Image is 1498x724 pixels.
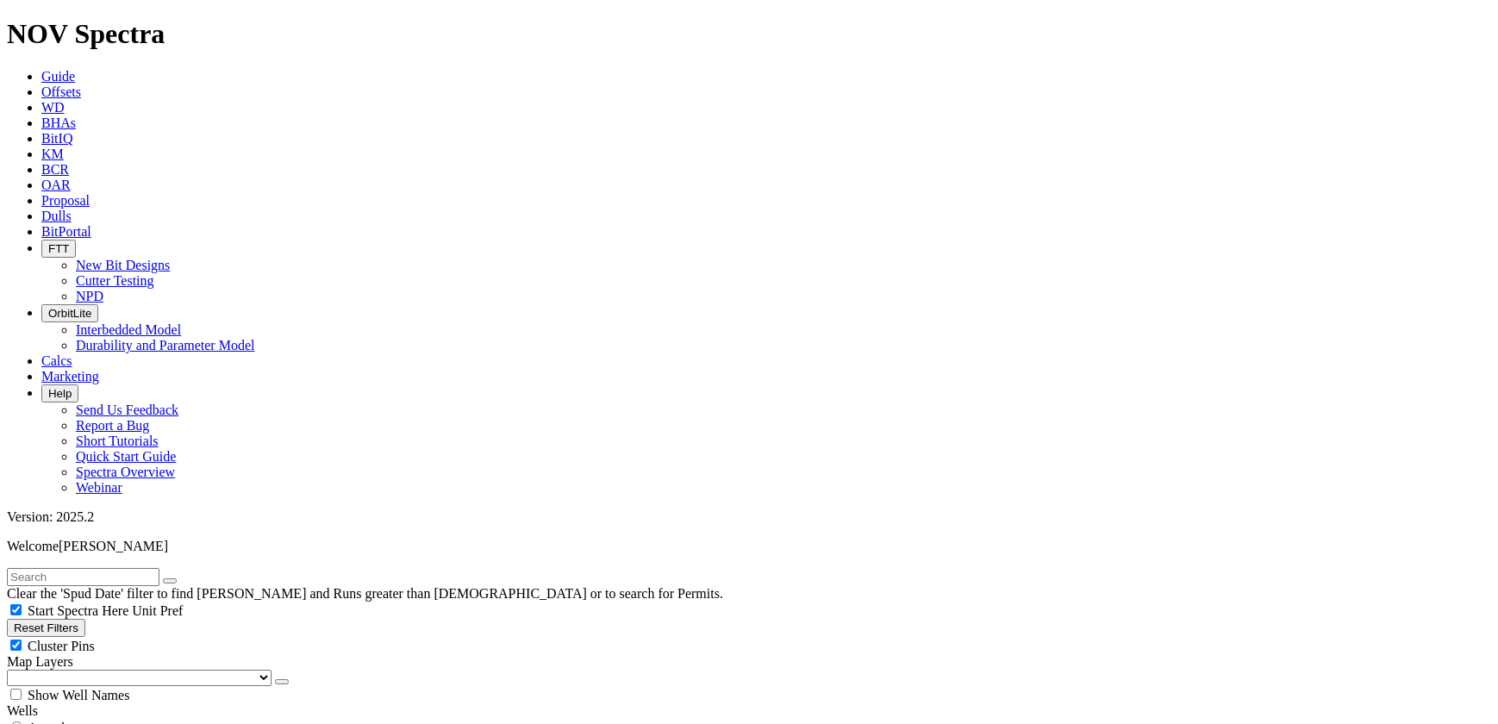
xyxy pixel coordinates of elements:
[28,639,95,653] span: Cluster Pins
[76,258,170,272] a: New Bit Designs
[59,539,168,553] span: [PERSON_NAME]
[41,353,72,368] a: Calcs
[41,193,90,208] a: Proposal
[41,69,75,84] a: Guide
[41,369,99,384] a: Marketing
[48,387,72,400] span: Help
[76,418,149,433] a: Report a Bug
[76,465,175,479] a: Spectra Overview
[132,603,183,618] span: Unit Pref
[7,654,73,669] span: Map Layers
[7,568,159,586] input: Search
[41,84,81,99] a: Offsets
[76,273,154,288] a: Cutter Testing
[7,18,1491,50] h1: NOV Spectra
[41,100,65,115] a: WD
[41,178,71,192] a: OAR
[41,209,72,223] a: Dulls
[76,449,176,464] a: Quick Start Guide
[41,162,69,177] a: BCR
[41,240,76,258] button: FTT
[76,289,103,303] a: NPD
[41,131,72,146] a: BitIQ
[76,338,255,353] a: Durability and Parameter Model
[76,480,122,495] a: Webinar
[7,509,1491,525] div: Version: 2025.2
[28,603,128,618] span: Start Spectra Here
[76,434,159,448] a: Short Tutorials
[48,242,69,255] span: FTT
[76,322,181,337] a: Interbedded Model
[41,304,98,322] button: OrbitLite
[7,539,1491,554] p: Welcome
[7,586,723,601] span: Clear the 'Spud Date' filter to find [PERSON_NAME] and Runs greater than [DEMOGRAPHIC_DATA] or to...
[48,307,91,320] span: OrbitLite
[10,604,22,615] input: Start Spectra Here
[41,147,64,161] a: KM
[41,384,78,403] button: Help
[76,403,178,417] a: Send Us Feedback
[41,115,76,130] a: BHAs
[7,703,1491,719] div: Wells
[41,224,91,239] a: BitPortal
[28,688,129,702] span: Show Well Names
[7,619,85,637] button: Reset Filters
